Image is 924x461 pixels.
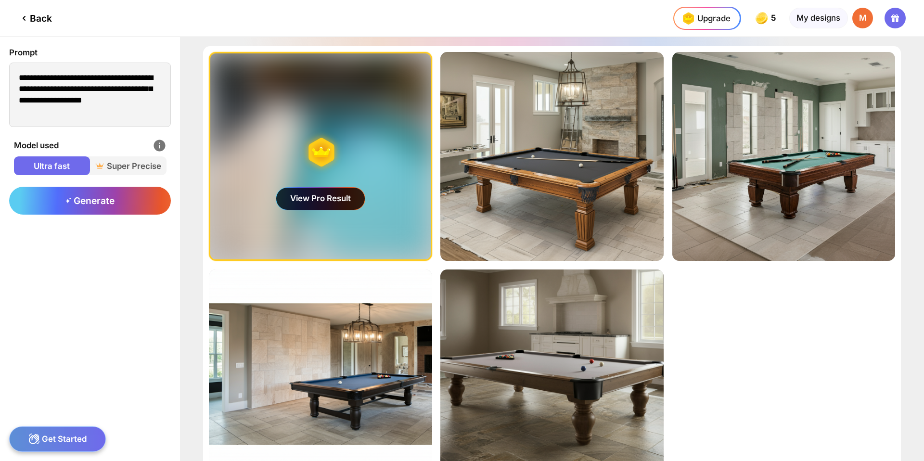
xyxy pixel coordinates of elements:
[9,426,106,452] div: Get Started
[9,46,171,59] div: Prompt
[679,9,697,27] img: upgrade-nav-btn-icon.gif
[771,13,778,23] span: 5
[65,195,115,206] span: Generate
[852,8,873,28] div: M
[276,188,365,210] div: View Pro Result
[14,139,167,153] div: Model used
[14,160,90,172] span: Ultra fast
[90,160,166,172] span: Super Precise
[789,8,848,28] div: My designs
[18,13,52,24] div: Back
[679,9,731,27] div: Upgrade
